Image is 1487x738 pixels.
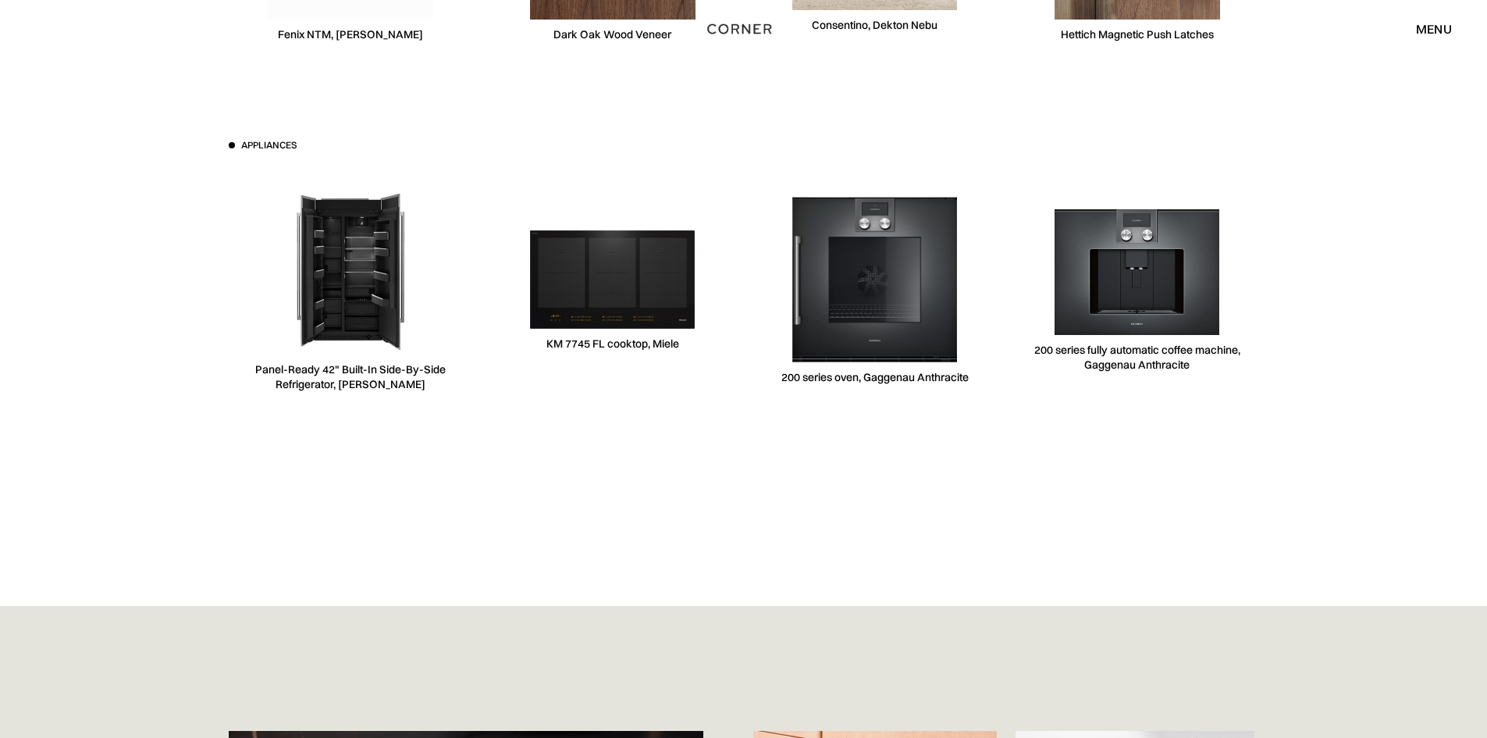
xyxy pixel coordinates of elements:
[546,337,679,351] div: KM 7745 FL cooktop, Miele
[1400,16,1452,42] div: menu
[1416,23,1452,35] div: menu
[1016,343,1259,373] div: 200 series fully automatic coffee machine, Gaggenau Anthracite
[781,370,969,385] div: 200 series oven, Gaggenau Anthracite
[241,139,297,152] h3: Appliances
[688,19,799,39] a: home
[229,362,472,392] div: Panel-Ready 42" Built-In Side-By-Side Refrigerator, [PERSON_NAME]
